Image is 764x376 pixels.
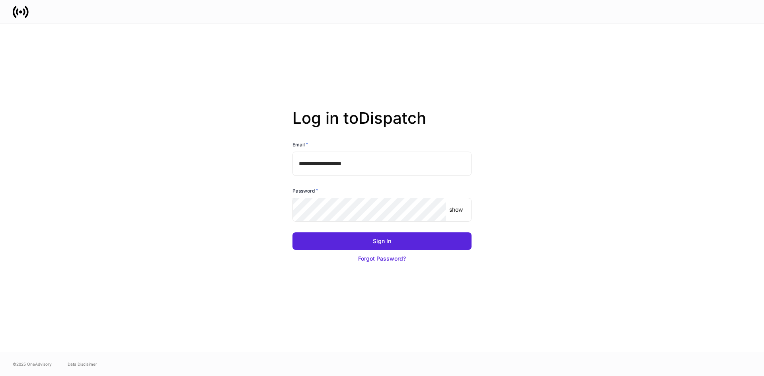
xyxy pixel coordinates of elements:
button: Forgot Password? [292,250,472,267]
div: Forgot Password? [358,255,406,263]
h2: Log in to Dispatch [292,109,472,140]
a: Data Disclaimer [68,361,97,367]
button: Sign In [292,232,472,250]
p: show [449,206,463,214]
h6: Password [292,187,318,195]
span: © 2025 OneAdvisory [13,361,52,367]
div: Sign In [373,237,391,245]
h6: Email [292,140,308,148]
